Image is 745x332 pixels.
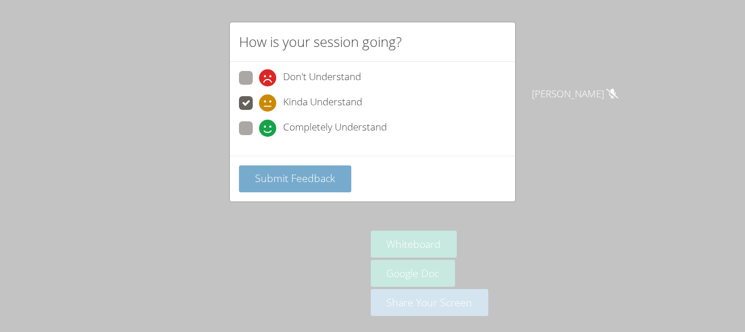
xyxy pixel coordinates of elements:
[283,94,362,112] span: Kinda Understand
[239,165,351,192] button: Submit Feedback
[283,120,387,137] span: Completely Understand
[255,171,335,185] span: Submit Feedback
[239,31,402,52] h2: How is your session going?
[283,69,361,86] span: Don't Understand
